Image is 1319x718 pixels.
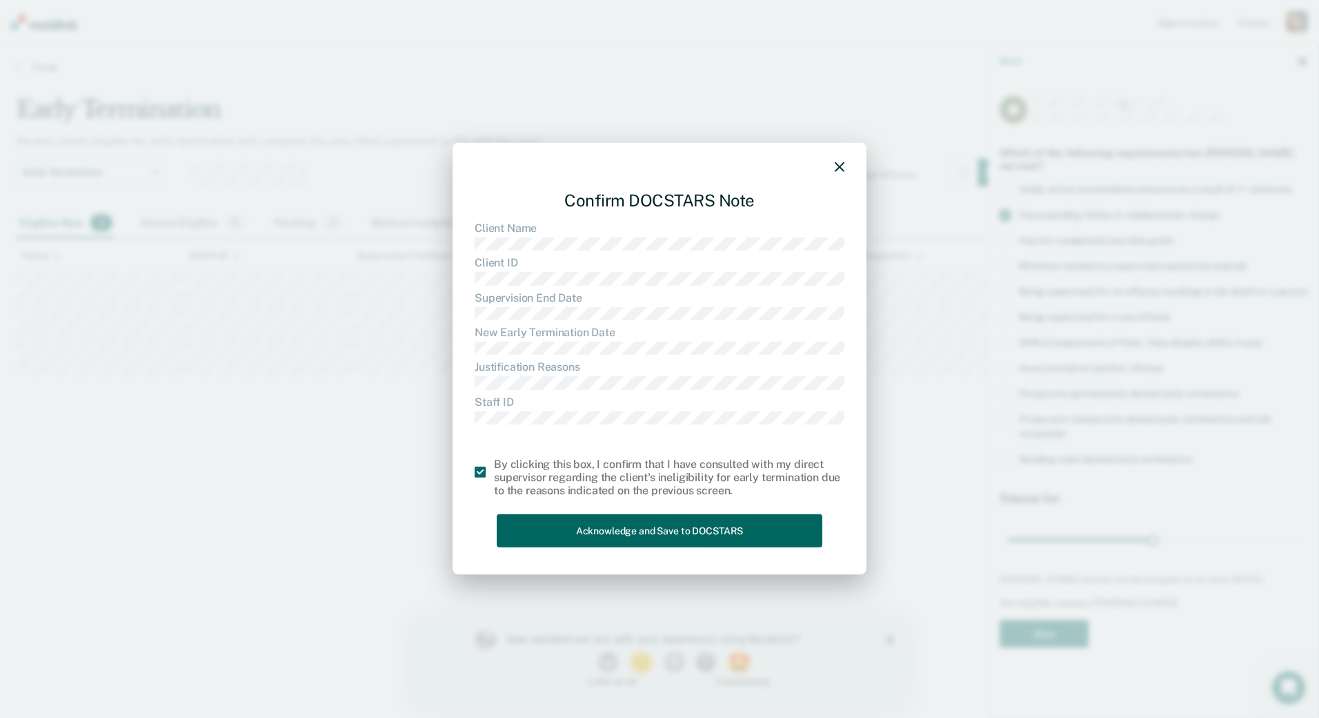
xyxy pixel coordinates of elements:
[216,37,244,58] button: 2
[61,14,83,36] img: Profile image for Kim
[475,179,844,222] div: Confirm DOCSTARS Note
[185,37,209,58] button: 1
[314,37,342,58] button: 5
[475,326,844,339] dt: New Early Termination Date
[475,256,844,269] dt: Client ID
[497,514,822,547] button: Acknowledge and Save to DOCSTARS
[475,395,844,408] dt: Staff ID
[475,291,844,304] dt: Supervision End Date
[494,458,844,498] div: By clicking this box, I confirm that I have consulted with my direct supervisor regarding the cli...
[475,222,844,235] dt: Client Name
[303,62,433,71] div: 5 - Extremely
[251,37,275,58] button: 3
[283,37,307,58] button: 4
[473,21,482,29] div: Close survey
[94,62,224,71] div: 1 - Not at all
[94,18,413,30] div: How satisfied are you with your experience using Recidiviz?
[475,360,844,373] dt: Justification Reasons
